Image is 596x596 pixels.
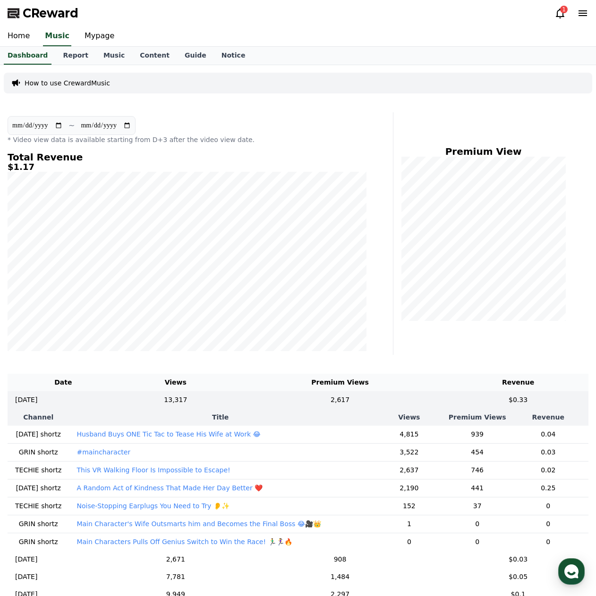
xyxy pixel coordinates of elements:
[8,135,366,144] p: * Video view data is available starting from D+3 after the video view date.
[554,8,566,19] a: 1
[372,426,447,444] td: 4,815
[232,568,448,586] td: 1,484
[119,551,232,568] td: 2,671
[447,443,508,461] td: 454
[77,483,263,493] button: A Random Act of Kindness That Made Her Day Better ❤️
[69,409,371,426] th: Title
[372,533,447,551] td: 0
[447,497,508,515] td: 37
[25,78,110,88] a: How to use CrewardMusic
[372,479,447,497] td: 2,190
[372,515,447,533] td: 1
[447,515,508,533] td: 0
[8,533,69,551] td: GRIN shortz
[177,47,214,65] a: Guide
[8,461,69,479] td: TECHIE shortz
[508,479,588,497] td: 0.25
[447,461,508,479] td: 746
[508,497,588,515] td: 0
[448,391,588,409] td: $0.33
[448,568,588,586] td: $0.05
[560,6,568,13] div: 1
[8,497,69,515] td: TECHIE shortz
[24,313,41,321] span: Home
[55,47,96,65] a: Report
[8,515,69,533] td: GRIN shortz
[119,374,232,391] th: Views
[77,537,292,546] button: Main Characters Pulls Off Genius Switch to Win the Race! 🏃‍♂️🏃‍♀️🔥
[140,313,163,321] span: Settings
[132,47,177,65] a: Content
[119,568,232,586] td: 7,781
[372,497,447,515] td: 152
[372,409,447,426] th: Views
[447,426,508,444] td: 939
[8,479,69,497] td: [DATE] shortz
[77,26,122,46] a: Mypage
[401,146,566,157] h4: Premium View
[15,395,37,405] p: [DATE]
[8,374,119,391] th: Date
[448,374,588,391] th: Revenue
[8,6,78,21] a: CReward
[77,429,260,439] button: Husband Buys ONE Tic Tac to Tease His Wife at Work 😂
[15,554,37,564] p: [DATE]
[8,426,69,444] td: [DATE] shortz
[43,26,71,46] a: Music
[77,447,130,457] button: #maincharacter
[508,443,588,461] td: 0.03
[3,299,62,323] a: Home
[4,47,51,65] a: Dashboard
[447,533,508,551] td: 0
[68,120,75,131] p: ~
[508,515,588,533] td: 0
[214,47,253,65] a: Notice
[62,299,122,323] a: Messages
[119,391,232,409] td: 13,317
[8,409,69,426] th: Channel
[508,533,588,551] td: 0
[232,551,448,568] td: 908
[8,152,366,162] h4: Total Revenue
[77,465,230,475] button: This VR Walking Floor Is Impossible to Escape!
[96,47,132,65] a: Music
[447,409,508,426] th: Premium Views
[447,479,508,497] td: 441
[77,501,229,511] button: Noise-Stopping Earplugs You Need to Try 👂✨
[8,162,366,172] h5: $1.17
[372,461,447,479] td: 2,637
[15,572,37,582] p: [DATE]
[232,391,448,409] td: 2,617
[508,461,588,479] td: 0.02
[508,409,588,426] th: Revenue
[372,443,447,461] td: 3,522
[23,6,78,21] span: CReward
[77,519,321,529] button: Main Character's Wife Outsmarts him and Becomes the Final Boss 😂🎥👑
[508,426,588,444] td: 0.04
[122,299,181,323] a: Settings
[8,443,69,461] td: GRIN shortz
[78,314,106,321] span: Messages
[232,374,448,391] th: Premium Views
[448,551,588,568] td: $0.03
